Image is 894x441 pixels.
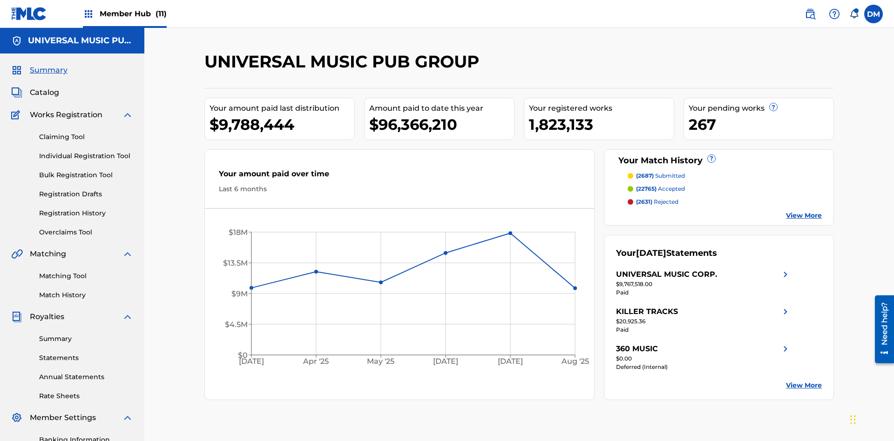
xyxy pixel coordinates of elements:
[369,103,514,114] div: Amount paid to date this year
[11,65,22,76] img: Summary
[39,151,133,161] a: Individual Registration Tool
[770,103,777,111] span: ?
[39,132,133,142] a: Claiming Tool
[30,412,96,423] span: Member Settings
[864,5,883,23] div: User Menu
[39,353,133,363] a: Statements
[367,357,395,366] tspan: May '25
[433,357,459,366] tspan: [DATE]
[11,248,23,260] img: Matching
[11,412,22,423] img: Member Settings
[30,311,64,322] span: Royalties
[780,306,791,317] img: right chevron icon
[850,406,856,434] div: Drag
[616,306,678,317] div: KILLER TRACKS
[616,247,717,260] div: Your Statements
[11,35,22,47] img: Accounts
[616,306,791,334] a: KILLER TRACKSright chevron icon$20,925.36Paid
[30,87,59,98] span: Catalog
[786,211,822,220] a: View More
[122,412,133,423] img: expand
[805,8,816,20] img: search
[39,334,133,344] a: Summary
[628,185,822,193] a: (22765) accepted
[636,248,666,258] span: [DATE]
[616,343,658,354] div: 360 MUSIC
[628,198,822,206] a: (2631) rejected
[39,271,133,281] a: Matching Tool
[801,5,819,23] a: Public Search
[28,35,133,46] h5: UNIVERSAL MUSIC PUB GROUP
[829,8,840,20] img: help
[780,269,791,280] img: right chevron icon
[219,168,580,184] div: Your amount paid over time
[616,269,791,297] a: UNIVERSAL MUSIC CORP.right chevron icon$9,767,518.00Paid
[847,396,894,441] iframe: Chat Widget
[529,114,674,135] div: 1,823,133
[786,381,822,390] a: View More
[561,357,589,366] tspan: Aug '25
[825,5,844,23] div: Help
[204,51,484,72] h2: UNIVERSAL MUSIC PUB GROUP
[780,343,791,354] img: right chevron icon
[636,185,685,193] p: accepted
[369,114,514,135] div: $96,366,210
[122,248,133,260] img: expand
[636,172,654,179] span: (2687)
[11,109,23,120] img: Works Registration
[529,103,674,114] div: Your registered works
[39,372,133,382] a: Annual Statements
[616,343,791,371] a: 360 MUSICright chevron icon$0.00Deferred (Internal)
[689,103,833,114] div: Your pending works
[11,87,22,98] img: Catalog
[39,170,133,180] a: Bulk Registration Tool
[498,357,523,366] tspan: [DATE]
[39,391,133,401] a: Rate Sheets
[39,227,133,237] a: Overclaims Tool
[616,280,791,288] div: $9,767,518.00
[616,154,822,167] div: Your Match History
[868,292,894,368] iframe: Resource Center
[210,114,354,135] div: $9,788,444
[636,172,685,180] p: submitted
[616,363,791,371] div: Deferred (Internal)
[11,87,59,98] a: CatalogCatalog
[616,269,717,280] div: UNIVERSAL MUSIC CORP.
[636,198,652,205] span: (2631)
[849,9,859,19] div: Notifications
[238,351,248,360] tspan: $0
[11,311,22,322] img: Royalties
[11,65,68,76] a: SummarySummary
[225,320,248,329] tspan: $4.5M
[708,155,715,162] span: ?
[30,109,102,120] span: Works Registration
[100,8,167,19] span: Member Hub
[628,172,822,180] a: (2687) submitted
[636,185,657,192] span: (22765)
[30,248,66,260] span: Matching
[616,288,791,297] div: Paid
[210,103,354,114] div: Your amount paid last distribution
[156,9,167,18] span: (11)
[223,259,248,267] tspan: $13.5M
[636,198,678,206] p: rejected
[39,290,133,300] a: Match History
[30,65,68,76] span: Summary
[239,357,264,366] tspan: [DATE]
[231,289,248,298] tspan: $9M
[689,114,833,135] div: 267
[83,8,94,20] img: Top Rightsholders
[219,184,580,194] div: Last 6 months
[303,357,329,366] tspan: Apr '25
[229,228,248,237] tspan: $18M
[39,208,133,218] a: Registration History
[11,7,47,20] img: MLC Logo
[122,311,133,322] img: expand
[616,354,791,363] div: $0.00
[39,189,133,199] a: Registration Drafts
[122,109,133,120] img: expand
[616,326,791,334] div: Paid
